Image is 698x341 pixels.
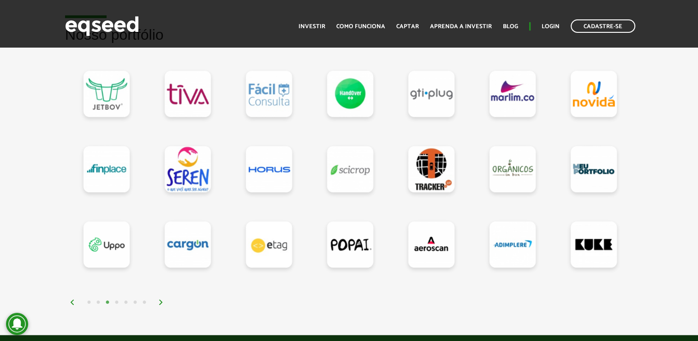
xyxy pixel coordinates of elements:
img: arrow%20left.svg [70,299,75,305]
a: Novidá [571,71,617,117]
img: EqSeed [65,14,139,38]
a: Investir [298,24,325,30]
a: Login [542,24,560,30]
a: Aeroscan [408,221,454,268]
a: Captar [396,24,419,30]
button: 7 of 3 [140,298,149,307]
a: GTI PLUG [408,71,454,117]
a: Finplace [84,146,130,192]
a: MeuPortfolio [571,146,617,192]
a: Orgânicos in Box [489,146,536,192]
a: Cadastre-se [571,19,635,33]
a: Fácil Consulta [246,71,292,117]
button: 5 of 3 [121,298,131,307]
a: HandOver [327,71,373,117]
button: 4 of 3 [112,298,121,307]
a: Marlim.co [489,71,536,117]
a: HORUS [246,146,292,192]
a: Seren [165,146,211,192]
a: TrackerUp [408,146,454,192]
button: 6 of 3 [131,298,140,307]
a: Adimplere [489,221,536,268]
button: 1 of 3 [84,298,94,307]
a: CargOn [165,221,211,268]
a: Popai Snack [327,221,373,268]
a: SciCrop [327,146,373,192]
a: Como funciona [336,24,385,30]
a: Aprenda a investir [430,24,492,30]
a: Tiva [165,71,211,117]
a: JetBov [84,71,130,117]
a: Kuke [571,221,617,268]
a: Etag Digital [246,221,292,268]
button: 2 of 3 [94,298,103,307]
a: Uppo [84,221,130,268]
button: 3 of 3 [103,298,112,307]
img: arrow%20right.svg [158,299,164,305]
a: Blog [503,24,518,30]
